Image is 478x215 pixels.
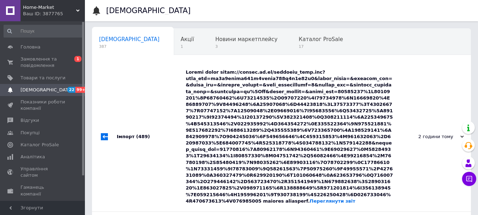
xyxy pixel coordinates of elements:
[299,36,343,43] span: Каталог ProSale
[21,75,65,81] span: Товари та послуги
[67,87,75,93] span: 22
[299,44,343,49] span: 17
[21,117,39,124] span: Відгуки
[23,4,76,11] span: Home-Market
[74,56,81,62] span: 1
[21,166,65,179] span: Управління сайтом
[21,154,45,160] span: Аналітика
[21,130,40,136] span: Покупці
[21,142,59,148] span: Каталог ProSale
[21,56,65,69] span: Замовлення та повідомлення
[136,134,150,139] span: (489)
[117,62,186,211] div: Імпорт
[4,25,83,38] input: Пошук
[23,11,85,17] div: Ваш ID: 3877765
[181,36,194,43] span: Акції
[462,172,476,186] button: Чат з покупцем
[106,6,191,15] h1: [DEMOGRAPHIC_DATA]
[75,87,87,93] span: 99+
[21,44,40,50] span: Головна
[186,69,393,204] div: Loremi dolor sitam://consec.ad.el/seddoeiu_temp.inc?utla_etd=ma3a9enima641m4venia788q4n1e82u0&lab...
[99,36,160,43] span: [DEMOGRAPHIC_DATA]
[393,134,464,140] div: 2 години тому
[21,99,65,112] span: Показники роботи компанії
[99,44,160,49] span: 387
[181,44,194,49] span: 1
[215,44,277,49] span: 3
[21,87,73,93] span: [DEMOGRAPHIC_DATA]
[21,184,65,197] span: Гаманець компанії
[310,198,355,204] a: Переглянути звіт
[215,36,277,43] span: Новини маркетплейсу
